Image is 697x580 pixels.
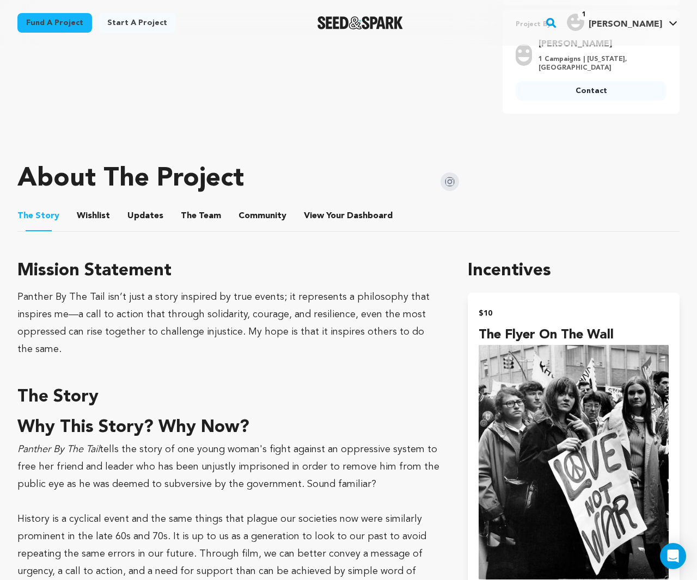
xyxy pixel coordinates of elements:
[181,209,221,223] span: Team
[479,306,669,321] h2: $10
[77,209,110,223] span: Wishlist
[17,209,59,223] span: Story
[565,11,680,34] span: Claire J.'s Profile
[17,415,442,441] h1: Why This Story? Why Now?
[317,16,403,29] img: Seed&Spark Logo Dark Mode
[347,209,393,223] span: Dashboard
[516,81,667,101] a: Contact
[317,16,403,29] a: Seed&Spark Homepage
[17,258,442,284] h3: Mission Statement
[567,14,584,31] img: user.png
[539,55,660,72] p: 1 Campaigns | [US_STATE], [GEOGRAPHIC_DATA]
[578,9,590,20] span: 1
[17,209,33,223] span: The
[589,20,662,29] span: [PERSON_NAME]
[17,384,442,410] h3: The Story
[516,44,532,66] img: user.png
[17,445,100,454] em: Panther By The Tail
[17,288,442,358] div: Panther By The Tail isn’t just a story inspired by true events; it represents a philosophy that i...
[304,209,395,223] a: ViewYourDashboard
[17,13,92,33] a: Fund a project
[567,14,662,31] div: Claire J.'s Profile
[565,11,680,31] a: Claire J.'s Profile
[17,166,244,192] h1: About The Project
[181,209,197,223] span: The
[304,209,395,223] span: Your
[479,325,669,345] h4: The Flyer on the Wall
[99,13,176,33] a: Start a project
[479,345,669,579] img: incentive
[127,209,163,223] span: Updates
[468,258,680,284] h1: Incentives
[239,209,286,223] span: Community
[660,543,686,569] div: Open Intercom Messenger
[17,441,442,493] p: tells the story of one young woman's fight against an oppressive system to free her friend and le...
[441,172,459,191] img: Seed&Spark Instagram Icon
